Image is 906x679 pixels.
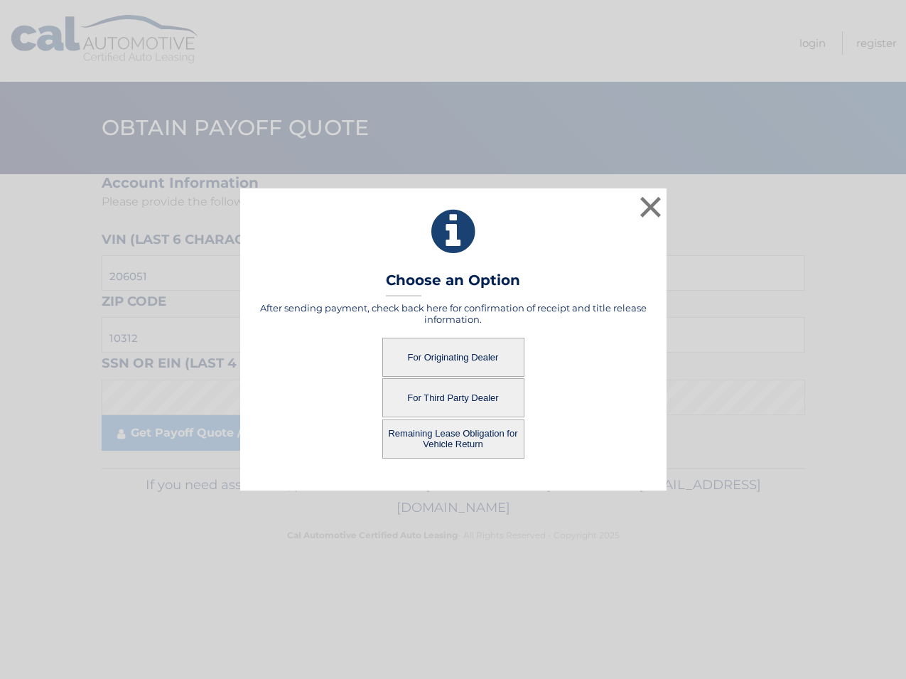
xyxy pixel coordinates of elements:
[382,338,524,377] button: For Originating Dealer
[382,378,524,417] button: For Third Party Dealer
[386,272,520,296] h3: Choose an Option
[637,193,665,221] button: ×
[382,419,524,459] button: Remaining Lease Obligation for Vehicle Return
[258,302,649,325] h5: After sending payment, check back here for confirmation of receipt and title release information.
